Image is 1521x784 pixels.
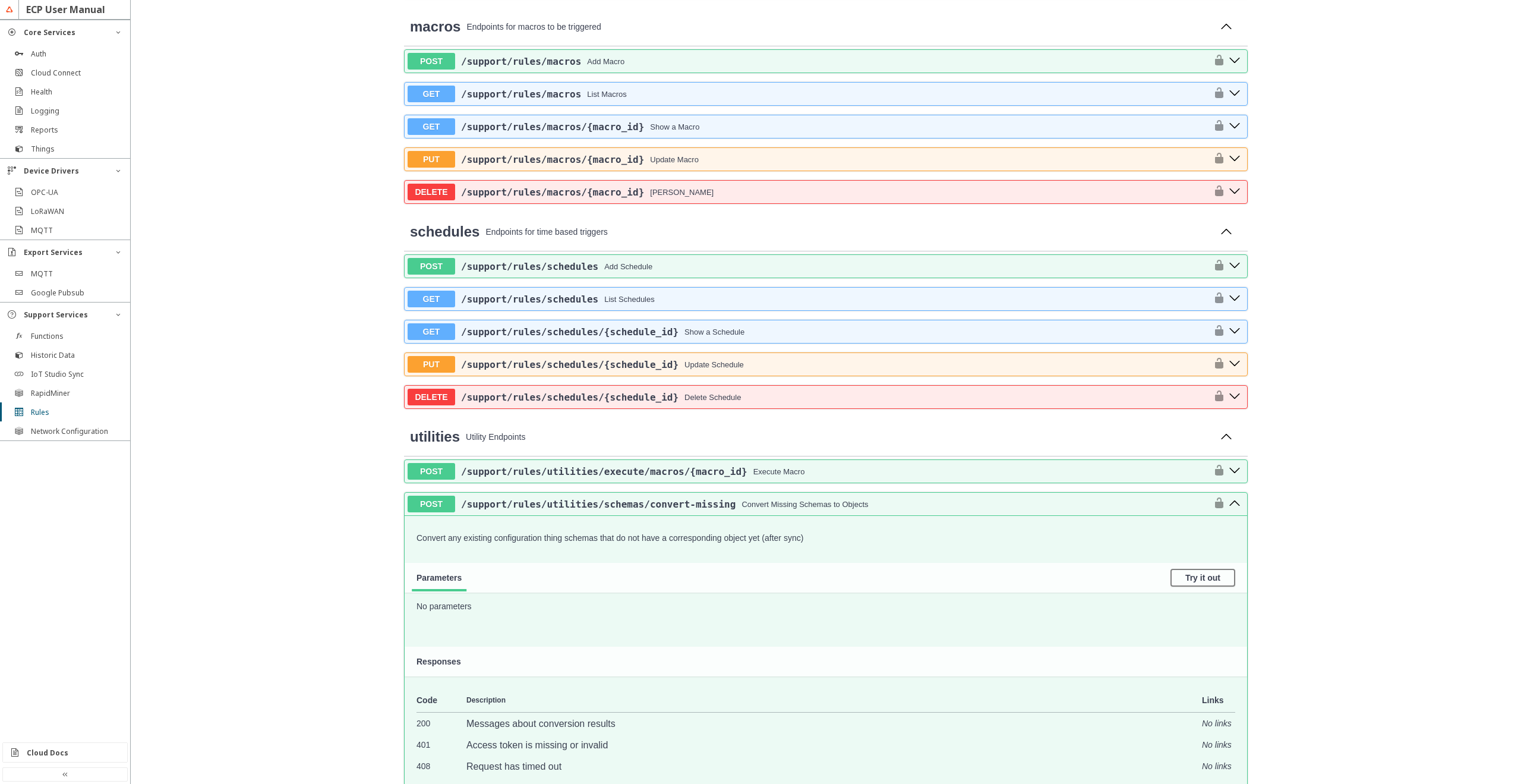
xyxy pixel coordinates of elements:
span: POST [408,463,455,480]
span: GET [408,291,455,307]
button: authorization button unlocked [1207,87,1225,101]
button: PUT/support/rules/macros/{macro_id}Update Macro [408,151,1207,168]
a: /support/rules/schedules/{schedule_id} [461,326,679,338]
span: /support /rules /utilities /execute /macros /{macro_id} [461,466,747,477]
span: /support /rules /macros /{macro_id} [461,187,644,198]
div: Add Schedule [604,262,652,271]
span: /support /rules /schedules [461,261,598,272]
span: /support /rules /macros [461,89,581,100]
button: POST/support/rules/utilities/execute/macros/{macro_id}Execute Macro [408,463,1207,480]
td: Links [1185,688,1235,713]
p: Utility Endpoints [466,432,1211,442]
span: POST [408,496,455,512]
button: DELETE/support/rules/macros/{macro_id}[PERSON_NAME] [408,184,1207,200]
div: Add Macro [587,57,624,66]
button: delete ​/support​/rules​/schedules​/{schedule_id} [1225,389,1244,405]
p: Convert any existing configuration thing schemas that do not have a corresponding object yet (aft... [416,533,1235,543]
button: authorization button unlocked [1207,325,1225,339]
button: Collapse operation [1217,429,1236,446]
div: Update Schedule [684,360,744,369]
a: /support/rules/utilities/schemas/convert-missing [461,499,736,510]
button: authorization button unlocked [1207,152,1225,166]
p: Messages about conversion results [466,719,1185,729]
i: No links [1202,761,1232,771]
div: List Schedules [604,295,655,304]
p: Request has timed out [466,761,1185,772]
div: Update Macro [650,155,699,164]
a: /support/rules/schedules/{schedule_id} [461,359,679,370]
button: GET/support/rules/schedulesList Schedules [408,291,1207,307]
button: authorization button unlocked [1207,119,1225,134]
span: POST [408,258,455,275]
i: No links [1202,740,1232,750]
div: Convert Missing Schemas to Objects [741,500,868,509]
button: delete ​/support​/rules​/macros​/{macro_id} [1225,184,1244,200]
td: 200 [416,713,466,735]
button: authorization button unlocked [1207,464,1225,478]
a: /support/rules/macros/{macro_id} [461,187,644,198]
button: post ​/support​/rules​/utilities​/execute​/macros​/{macro_id} [1225,464,1244,479]
span: DELETE [408,184,455,200]
button: GET/support/rules/macrosList Macros [408,86,1207,102]
span: GET [408,323,455,340]
p: Endpoints for macros to be triggered [466,22,1211,32]
p: No parameters [416,602,1235,611]
a: /support/rules/macros [461,89,581,100]
button: GET/support/rules/macros/{macro_id}Show a Macro [408,118,1207,135]
button: authorization button unlocked [1207,497,1225,511]
button: Collapse operation [1217,18,1236,36]
a: /support/rules/macros [461,56,581,67]
span: GET [408,118,455,135]
button: GET/support/rules/schedules/{schedule_id}Show a Schedule [408,323,1207,340]
span: DELETE [408,389,455,405]
span: /support /rules /macros [461,56,581,67]
button: PUT/support/rules/schedules/{schedule_id}Update Schedule [408,356,1207,373]
span: schedules [410,223,479,240]
button: get ​/support​/rules​/schedules​/{schedule_id} [1225,324,1244,339]
span: PUT [408,151,455,168]
span: PUT [408,356,455,373]
button: POST/support/rules/schedulesAdd Schedule [408,258,1207,275]
span: /support /rules /macros /{macro_id} [461,154,644,165]
span: Parameters [416,573,462,583]
a: /support/rules/schedules [461,294,598,305]
button: get ​/support​/rules​/macros​/{macro_id} [1225,119,1244,134]
a: utilities [410,429,460,445]
p: Endpoints for time based triggers [485,227,1211,237]
button: POST/support/rules/utilities/schemas/convert-missingConvert Missing Schemas to Objects [408,496,1207,512]
button: authorization button unlocked [1207,259,1225,273]
span: utilities [410,429,460,445]
i: No links [1202,719,1232,728]
div: Delete Schedule [684,393,741,402]
button: DELETE/support/rules/schedules/{schedule_id}Delete Schedule [408,389,1207,405]
button: POST/support/rules/macrosAdd Macro [408,53,1207,70]
a: /support/rules/macros/{macro_id} [461,154,644,165]
a: /support/rules/schedules/{schedule_id} [461,392,679,403]
span: macros [410,18,460,34]
a: schedules [410,223,479,240]
a: /support/rules/utilities/execute/macros/{macro_id} [461,466,747,477]
span: /support /rules /schedules /{schedule_id} [461,392,679,403]
div: Execute Macro [753,467,805,476]
span: /support /rules /schedules [461,294,598,305]
button: put ​/support​/rules​/schedules​/{schedule_id} [1225,357,1244,372]
span: POST [408,53,455,70]
div: List Macros [587,90,626,99]
button: Try it out [1170,569,1235,587]
p: Access token is missing or invalid [466,740,1185,751]
button: Collapse operation [1217,223,1236,241]
td: Code [416,688,466,713]
button: authorization button unlocked [1207,54,1225,68]
button: authorization button unlocked [1207,390,1225,404]
a: /support/rules/macros/{macro_id} [461,121,644,133]
a: /support/rules/schedules [461,261,598,272]
a: macros [410,18,460,35]
button: authorization button unlocked [1207,292,1225,306]
td: 401 [416,734,466,755]
button: put ​/support​/rules​/macros​/{macro_id} [1225,152,1244,167]
button: get ​/support​/rules​/macros [1225,86,1244,102]
span: GET [408,86,455,102]
button: authorization button unlocked [1207,185,1225,199]
div: Show a Schedule [684,328,744,336]
button: post ​/support​/rules​/schedules [1225,259,1244,274]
